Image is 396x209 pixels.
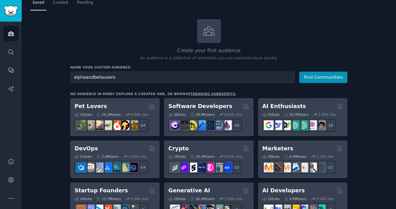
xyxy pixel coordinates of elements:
[168,102,232,110] h2: Software Developers
[111,120,121,130] img: cockatiel
[290,120,299,130] img: chatgpt_promptDesign
[170,120,180,130] img: csharp
[128,120,138,130] img: dogbreed
[179,163,188,172] img: 0xPolygon
[222,163,232,172] img: defi_
[205,163,214,172] img: defiblockchain
[264,120,273,130] img: GoogleGeminiAI
[316,154,334,159] div: 1.22 % /mo
[190,92,235,96] a: trending subreddits
[229,161,242,174] div: + 12
[284,197,307,201] div: 4.0M Users
[96,112,121,117] div: 24.2M Users
[196,120,206,130] img: iOSProgramming
[70,47,347,55] h2: Create your first audience
[76,163,86,172] img: azuredevops
[299,163,308,172] img: googleads
[70,56,347,61] p: An audience is a collection of subreddits you can search/analyze quickly
[129,154,146,159] div: 2.02 % /mo
[262,154,280,159] div: 18 Sub s
[190,112,215,117] div: 29.9M Users
[281,120,291,130] img: AItoolsCatalog
[120,120,129,130] img: PetAdvice
[262,197,280,201] div: 15 Sub s
[262,112,280,117] div: 25 Sub s
[168,112,186,117] div: 26 Sub s
[205,120,214,130] img: reactnative
[281,163,291,172] img: AskMarketing
[135,119,148,132] div: + 24
[85,120,95,130] img: ballpython
[170,163,180,172] img: ethfinance
[168,187,210,194] h2: Generative AI
[111,163,121,172] img: platformengineering
[299,120,308,130] img: chatgpt_prompts_
[187,120,197,130] img: learnjavascript
[96,197,121,201] div: 13.7M Users
[284,154,307,159] div: 6.5M Users
[273,163,282,172] img: bigseo
[190,197,215,201] div: 20.2M Users
[70,72,295,83] input: Pick a short name, like "Digital Marketers" or "Movie-Goers"
[264,163,273,172] img: content_marketing
[190,154,215,159] div: 19.1M Users
[284,112,308,117] div: 20.3M Users
[273,120,282,130] img: DeepSeek
[168,154,186,159] div: 19 Sub s
[75,112,92,117] div: 31 Sub s
[316,197,334,201] div: 3.18 % /mo
[307,120,317,130] img: OpenAIDev
[316,120,325,130] img: ArtificalIntelligence
[131,112,148,117] div: 0.84 % /mo
[290,163,299,172] img: Emailmarketing
[229,119,242,132] div: + 19
[75,102,107,110] h2: Pet Lovers
[75,145,98,153] h2: DevOps
[299,72,347,83] button: Find Communities
[225,112,242,117] div: 0.45 % /mo
[70,65,347,69] h3: Name your custom audience
[75,197,92,201] div: 16 Sub s
[262,187,305,194] h2: AI Developers
[102,120,112,130] img: turtle
[128,163,138,172] img: PlatformEngineers
[94,120,103,130] img: leopardgeckos
[135,161,148,174] div: + 14
[102,163,112,172] img: DevOpsLinks
[131,197,148,201] div: 1.54 % /mo
[187,163,197,172] img: ethstaker
[262,102,306,110] h2: AI Enthusiasts
[75,154,92,159] div: 21 Sub s
[196,163,206,172] img: web3
[225,197,242,201] div: 1.29 % /mo
[316,163,325,172] img: OnlineMarketing
[323,161,336,174] div: + 11
[213,163,223,172] img: CryptoNews
[179,120,188,130] img: software
[4,6,18,16] img: GummySearch logo
[213,120,223,130] img: AskComputerScience
[225,154,242,159] div: 0.52 % /mo
[307,163,317,172] img: MarketingResearch
[262,145,293,153] h2: Marketers
[323,119,336,132] div: + 18
[168,145,189,153] h2: Crypto
[75,187,128,194] h2: Startup Founders
[85,163,95,172] img: AWS_Certified_Experts
[96,154,119,159] div: 1.6M Users
[70,92,237,96] div: No audience in mind? Explore a curated one, or browse .
[318,112,336,117] div: 2.35 % /mo
[120,163,129,172] img: aws_cdk
[94,163,103,172] img: Docker_DevOps
[222,120,232,130] img: elixir
[168,197,186,201] div: 16 Sub s
[76,120,86,130] img: herpetology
